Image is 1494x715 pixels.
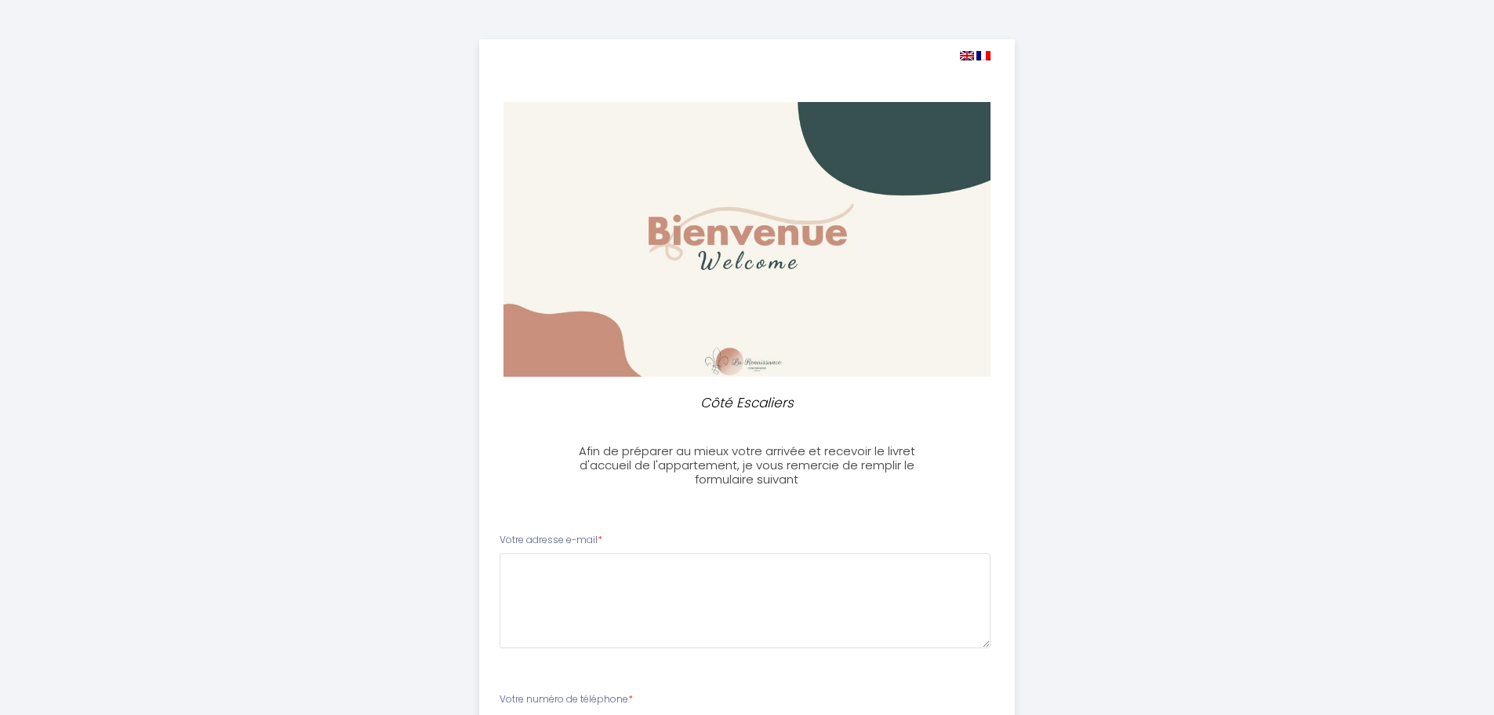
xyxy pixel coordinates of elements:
img: fr.png [976,51,991,60]
img: en.png [960,51,974,60]
h3: Afin de préparer au mieux votre arrivée et recevoir le livret d'accueil de l'appartement, je vous... [573,444,921,487]
label: Votre adresse e-mail [500,533,602,548]
label: Votre numéro de téléphone [500,692,633,707]
p: Côté Escaliers [580,392,915,414]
